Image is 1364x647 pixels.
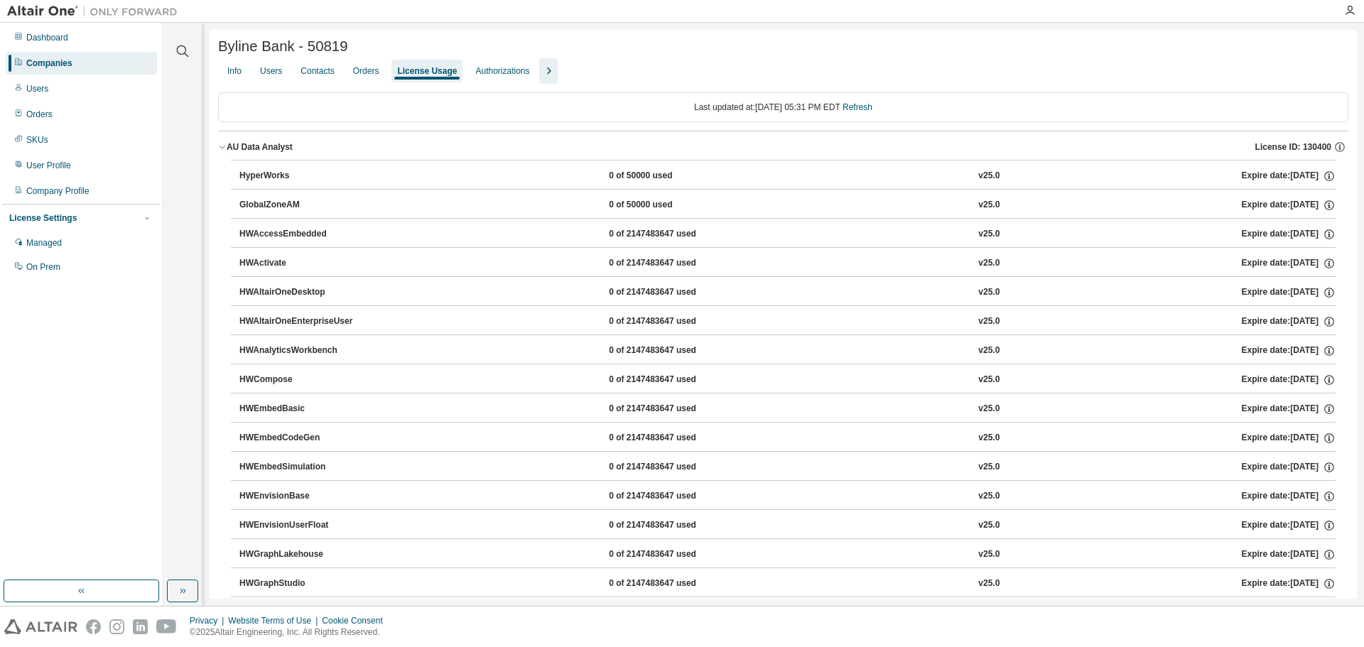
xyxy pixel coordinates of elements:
[978,286,1000,299] div: v25.0
[26,160,71,171] div: User Profile
[1255,141,1331,153] span: License ID: 130400
[239,315,367,328] div: HWAltairOneEnterpriseUser
[239,344,367,357] div: HWAnalyticsWorkbench
[609,519,737,532] div: 0 of 2147483647 used
[239,481,1336,512] button: HWEnvisionBase0 of 2147483647 usedv25.0Expire date:[DATE]
[239,423,1336,454] button: HWEmbedCodeGen0 of 2147483647 usedv25.0Expire date:[DATE]
[133,619,148,634] img: linkedin.svg
[239,257,367,270] div: HWActivate
[609,432,737,445] div: 0 of 2147483647 used
[239,199,367,212] div: GlobalZoneAM
[301,65,334,77] div: Contacts
[609,170,737,183] div: 0 of 50000 used
[228,615,322,626] div: Website Terms of Use
[26,32,68,43] div: Dashboard
[609,199,737,212] div: 0 of 50000 used
[1242,519,1336,532] div: Expire date: [DATE]
[978,315,1000,328] div: v25.0
[260,65,282,77] div: Users
[239,170,367,183] div: HyperWorks
[239,577,367,590] div: HWGraphStudio
[239,432,367,445] div: HWEmbedCodeGen
[1242,170,1336,183] div: Expire date: [DATE]
[978,432,1000,445] div: v25.0
[1242,199,1336,212] div: Expire date: [DATE]
[609,490,737,503] div: 0 of 2147483647 used
[239,286,367,299] div: HWAltairOneDesktop
[239,228,367,241] div: HWAccessEmbedded
[609,403,737,415] div: 0 of 2147483647 used
[218,92,1348,122] div: Last updated at: [DATE] 05:31 PM EDT
[1242,344,1336,357] div: Expire date: [DATE]
[322,615,391,626] div: Cookie Consent
[26,185,90,197] div: Company Profile
[26,109,53,120] div: Orders
[978,257,1000,270] div: v25.0
[218,38,348,55] span: Byline Bank - 50819
[1242,228,1336,241] div: Expire date: [DATE]
[156,619,177,634] img: youtube.svg
[978,199,1000,212] div: v25.0
[239,161,1336,192] button: HyperWorks0 of 50000 usedv25.0Expire date:[DATE]
[609,577,737,590] div: 0 of 2147483647 used
[26,58,72,69] div: Companies
[239,306,1336,337] button: HWAltairOneEnterpriseUser0 of 2147483647 usedv25.0Expire date:[DATE]
[26,261,60,273] div: On Prem
[190,615,228,626] div: Privacy
[26,134,48,146] div: SKUs
[239,510,1336,541] button: HWEnvisionUserFloat0 of 2147483647 usedv25.0Expire date:[DATE]
[978,519,1000,532] div: v25.0
[978,228,1000,241] div: v25.0
[1242,461,1336,474] div: Expire date: [DATE]
[190,626,391,638] p: © 2025 Altair Engineering, Inc. All Rights Reserved.
[609,374,737,386] div: 0 of 2147483647 used
[239,403,367,415] div: HWEmbedBasic
[978,170,1000,183] div: v25.0
[978,344,1000,357] div: v25.0
[978,577,1000,590] div: v25.0
[1242,490,1336,503] div: Expire date: [DATE]
[609,228,737,241] div: 0 of 2147483647 used
[609,286,737,299] div: 0 of 2147483647 used
[1242,374,1336,386] div: Expire date: [DATE]
[239,452,1336,483] button: HWEmbedSimulation0 of 2147483647 usedv25.0Expire date:[DATE]
[9,212,77,224] div: License Settings
[239,190,1336,221] button: GlobalZoneAM0 of 50000 usedv25.0Expire date:[DATE]
[1242,257,1336,270] div: Expire date: [DATE]
[26,237,62,249] div: Managed
[609,344,737,357] div: 0 of 2147483647 used
[239,248,1336,279] button: HWActivate0 of 2147483647 usedv25.0Expire date:[DATE]
[239,393,1336,425] button: HWEmbedBasic0 of 2147483647 usedv25.0Expire date:[DATE]
[978,461,1000,474] div: v25.0
[4,619,77,634] img: altair_logo.svg
[86,619,101,634] img: facebook.svg
[239,519,367,532] div: HWEnvisionUserFloat
[353,65,379,77] div: Orders
[227,141,293,153] div: AU Data Analyst
[239,548,367,561] div: HWGraphLakehouse
[1242,403,1336,415] div: Expire date: [DATE]
[239,364,1336,396] button: HWCompose0 of 2147483647 usedv25.0Expire date:[DATE]
[239,219,1336,250] button: HWAccessEmbedded0 of 2147483647 usedv25.0Expire date:[DATE]
[1242,548,1336,561] div: Expire date: [DATE]
[239,539,1336,570] button: HWGraphLakehouse0 of 2147483647 usedv25.0Expire date:[DATE]
[1242,315,1336,328] div: Expire date: [DATE]
[26,83,48,94] div: Users
[1242,432,1336,445] div: Expire date: [DATE]
[397,65,457,77] div: License Usage
[1242,577,1336,590] div: Expire date: [DATE]
[239,568,1336,599] button: HWGraphStudio0 of 2147483647 usedv25.0Expire date:[DATE]
[609,548,737,561] div: 0 of 2147483647 used
[239,335,1336,366] button: HWAnalyticsWorkbench0 of 2147483647 usedv25.0Expire date:[DATE]
[978,490,1000,503] div: v25.0
[227,65,242,77] div: Info
[109,619,124,634] img: instagram.svg
[7,4,185,18] img: Altair One
[218,131,1348,163] button: AU Data AnalystLicense ID: 130400
[978,403,1000,415] div: v25.0
[239,374,367,386] div: HWCompose
[978,548,1000,561] div: v25.0
[1242,286,1336,299] div: Expire date: [DATE]
[239,461,367,474] div: HWEmbedSimulation
[843,102,872,112] a: Refresh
